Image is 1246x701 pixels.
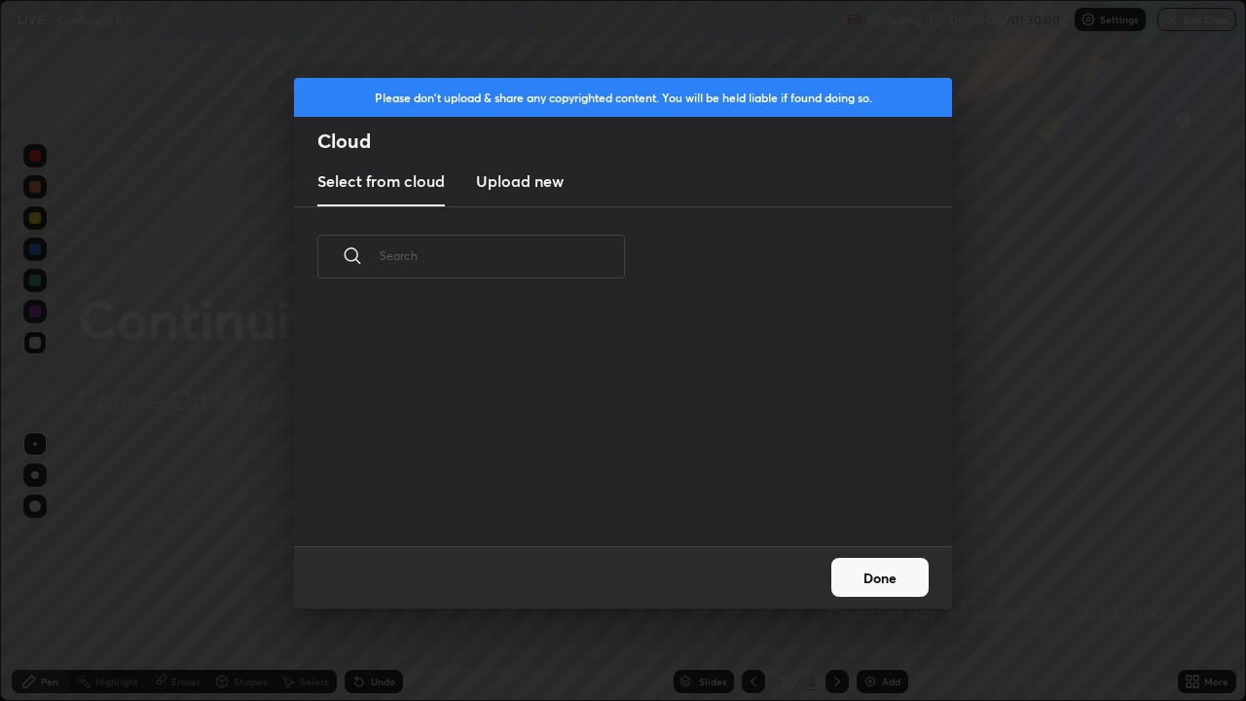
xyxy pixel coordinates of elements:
div: grid [294,301,929,546]
button: Done [831,558,929,597]
div: Please don't upload & share any copyrighted content. You will be held liable if found doing so. [294,78,952,117]
h3: Upload new [476,169,564,193]
input: Search [380,214,625,297]
h2: Cloud [317,129,952,154]
h3: Select from cloud [317,169,445,193]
